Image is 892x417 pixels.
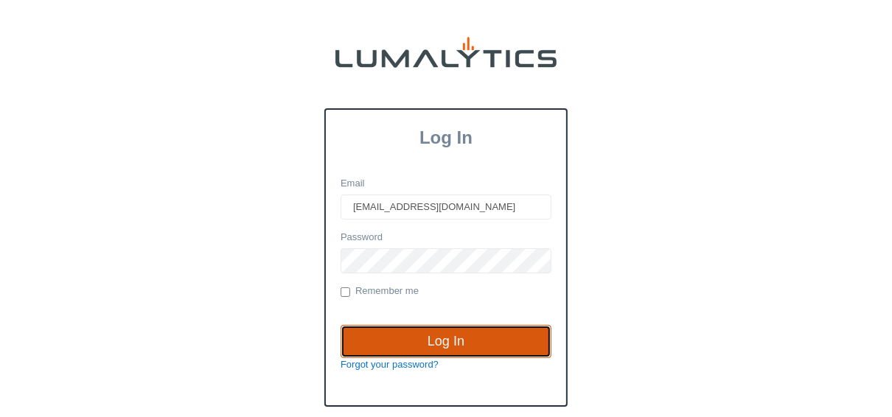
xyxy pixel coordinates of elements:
[341,195,551,220] input: Email
[326,127,566,148] h3: Log In
[341,177,365,191] label: Email
[335,37,557,68] img: lumalytics-black-e9b537c871f77d9ce8d3a6940f85695cd68c596e3f819dc492052d1098752254.png
[341,284,419,299] label: Remember me
[341,231,383,245] label: Password
[341,325,551,359] input: Log In
[341,359,439,370] a: Forgot your password?
[341,287,350,297] input: Remember me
